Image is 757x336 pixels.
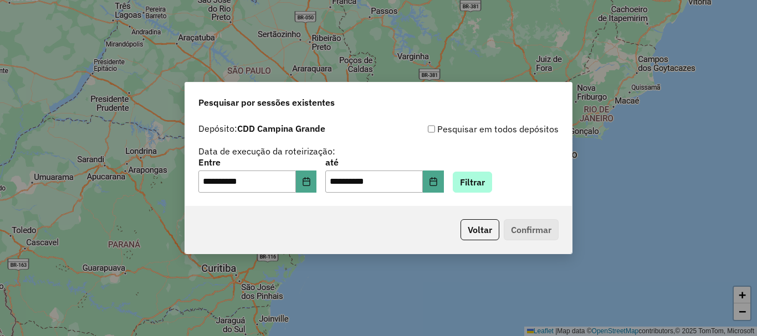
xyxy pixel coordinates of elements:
label: Data de execução da roteirização: [198,144,335,158]
button: Choose Date [423,170,444,193]
button: Choose Date [296,170,317,193]
button: Voltar [461,219,499,240]
strong: CDD Campina Grande [237,123,325,134]
label: Depósito: [198,122,325,135]
span: Pesquisar por sessões existentes [198,96,335,109]
div: Pesquisar em todos depósitos [378,122,559,136]
button: Filtrar [453,172,492,193]
label: Entre [198,156,316,169]
label: até [325,156,443,169]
